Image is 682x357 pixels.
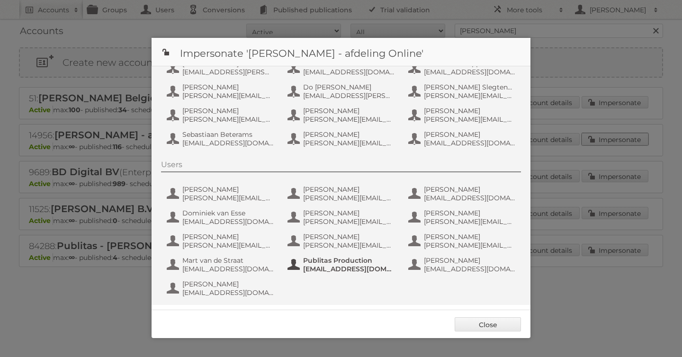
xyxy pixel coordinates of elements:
[424,194,516,202] span: [EMAIL_ADDRESS][DOMAIN_NAME]
[182,241,274,250] span: [PERSON_NAME][EMAIL_ADDRESS][PERSON_NAME][DOMAIN_NAME]
[287,184,398,203] button: [PERSON_NAME] [PERSON_NAME][EMAIL_ADDRESS][DOMAIN_NAME]
[424,91,516,100] span: [PERSON_NAME][EMAIL_ADDRESS][DOMAIN_NAME]
[182,256,274,265] span: Mart van de Straat
[303,265,395,273] span: [EMAIL_ADDRESS][DOMAIN_NAME]
[303,241,395,250] span: [PERSON_NAME][EMAIL_ADDRESS][PERSON_NAME][DOMAIN_NAME]
[182,83,274,91] span: [PERSON_NAME]
[407,129,519,148] button: [PERSON_NAME] [EMAIL_ADDRESS][DOMAIN_NAME]
[303,107,395,115] span: [PERSON_NAME]
[166,129,277,148] button: Sebastiaan Beterams [EMAIL_ADDRESS][DOMAIN_NAME]
[303,83,395,91] span: Do [PERSON_NAME]
[182,107,274,115] span: [PERSON_NAME]
[424,107,516,115] span: [PERSON_NAME]
[287,106,398,125] button: [PERSON_NAME] [PERSON_NAME][EMAIL_ADDRESS][DOMAIN_NAME]
[424,256,516,265] span: [PERSON_NAME]
[182,232,274,241] span: [PERSON_NAME]
[182,217,274,226] span: [EMAIL_ADDRESS][DOMAIN_NAME]
[303,209,395,217] span: [PERSON_NAME]
[287,129,398,148] button: [PERSON_NAME] [PERSON_NAME][EMAIL_ADDRESS][PERSON_NAME][DOMAIN_NAME]
[182,115,274,124] span: [PERSON_NAME][EMAIL_ADDRESS][DOMAIN_NAME]
[182,185,274,194] span: [PERSON_NAME]
[182,68,274,76] span: [EMAIL_ADDRESS][PERSON_NAME][DOMAIN_NAME]
[182,280,274,288] span: [PERSON_NAME]
[287,58,398,77] button: AH IT Online [EMAIL_ADDRESS][DOMAIN_NAME]
[182,288,274,297] span: [EMAIL_ADDRESS][DOMAIN_NAME]
[407,82,519,101] button: [PERSON_NAME] Slegtenhorst [PERSON_NAME][EMAIL_ADDRESS][DOMAIN_NAME]
[424,217,516,226] span: [PERSON_NAME][EMAIL_ADDRESS][DOMAIN_NAME]
[303,232,395,241] span: [PERSON_NAME]
[303,256,395,265] span: Publitas Production
[424,83,516,91] span: [PERSON_NAME] Slegtenhorst
[182,194,274,202] span: [PERSON_NAME][EMAIL_ADDRESS][PERSON_NAME][DOMAIN_NAME]
[303,68,395,76] span: [EMAIL_ADDRESS][DOMAIN_NAME]
[166,82,277,101] button: [PERSON_NAME] [PERSON_NAME][EMAIL_ADDRESS][DOMAIN_NAME]
[166,232,277,250] button: [PERSON_NAME] [PERSON_NAME][EMAIL_ADDRESS][PERSON_NAME][DOMAIN_NAME]
[424,130,516,139] span: [PERSON_NAME]
[424,115,516,124] span: [PERSON_NAME][EMAIL_ADDRESS][PERSON_NAME][DOMAIN_NAME]
[424,68,516,76] span: [EMAIL_ADDRESS][DOMAIN_NAME]
[303,194,395,202] span: [PERSON_NAME][EMAIL_ADDRESS][DOMAIN_NAME]
[182,265,274,273] span: [EMAIL_ADDRESS][DOMAIN_NAME]
[287,208,398,227] button: [PERSON_NAME] [PERSON_NAME][EMAIL_ADDRESS][DOMAIN_NAME]
[424,139,516,147] span: [EMAIL_ADDRESS][DOMAIN_NAME]
[166,279,277,298] button: [PERSON_NAME] [EMAIL_ADDRESS][DOMAIN_NAME]
[424,185,516,194] span: [PERSON_NAME]
[455,317,521,331] a: Close
[166,184,277,203] button: [PERSON_NAME] [PERSON_NAME][EMAIL_ADDRESS][PERSON_NAME][DOMAIN_NAME]
[303,217,395,226] span: [PERSON_NAME][EMAIL_ADDRESS][DOMAIN_NAME]
[407,106,519,125] button: [PERSON_NAME] [PERSON_NAME][EMAIL_ADDRESS][PERSON_NAME][DOMAIN_NAME]
[424,265,516,273] span: [EMAIL_ADDRESS][DOMAIN_NAME]
[303,130,395,139] span: [PERSON_NAME]
[424,241,516,250] span: [PERSON_NAME][EMAIL_ADDRESS][DOMAIN_NAME]
[287,82,398,101] button: Do [PERSON_NAME] [EMAIL_ADDRESS][PERSON_NAME][DOMAIN_NAME]
[407,58,519,77] button: AH IT Online App [EMAIL_ADDRESS][DOMAIN_NAME]
[407,232,519,250] button: [PERSON_NAME] [PERSON_NAME][EMAIL_ADDRESS][DOMAIN_NAME]
[407,184,519,203] button: [PERSON_NAME] [EMAIL_ADDRESS][DOMAIN_NAME]
[424,232,516,241] span: [PERSON_NAME]
[161,160,521,172] div: Users
[166,255,277,274] button: Mart van de Straat [EMAIL_ADDRESS][DOMAIN_NAME]
[182,139,274,147] span: [EMAIL_ADDRESS][DOMAIN_NAME]
[166,58,277,77] button: [PERSON_NAME] [EMAIL_ADDRESS][PERSON_NAME][DOMAIN_NAME]
[303,91,395,100] span: [EMAIL_ADDRESS][PERSON_NAME][DOMAIN_NAME]
[152,38,530,66] h1: Impersonate '[PERSON_NAME] - afdeling Online'
[303,185,395,194] span: [PERSON_NAME]
[182,130,274,139] span: Sebastiaan Beterams
[166,106,277,125] button: [PERSON_NAME] [PERSON_NAME][EMAIL_ADDRESS][DOMAIN_NAME]
[303,139,395,147] span: [PERSON_NAME][EMAIL_ADDRESS][PERSON_NAME][DOMAIN_NAME]
[182,209,274,217] span: Dominiek van Esse
[407,255,519,274] button: [PERSON_NAME] [EMAIL_ADDRESS][DOMAIN_NAME]
[424,209,516,217] span: [PERSON_NAME]
[303,115,395,124] span: [PERSON_NAME][EMAIL_ADDRESS][DOMAIN_NAME]
[182,91,274,100] span: [PERSON_NAME][EMAIL_ADDRESS][DOMAIN_NAME]
[166,208,277,227] button: Dominiek van Esse [EMAIL_ADDRESS][DOMAIN_NAME]
[287,255,398,274] button: Publitas Production [EMAIL_ADDRESS][DOMAIN_NAME]
[287,232,398,250] button: [PERSON_NAME] [PERSON_NAME][EMAIL_ADDRESS][PERSON_NAME][DOMAIN_NAME]
[407,208,519,227] button: [PERSON_NAME] [PERSON_NAME][EMAIL_ADDRESS][DOMAIN_NAME]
